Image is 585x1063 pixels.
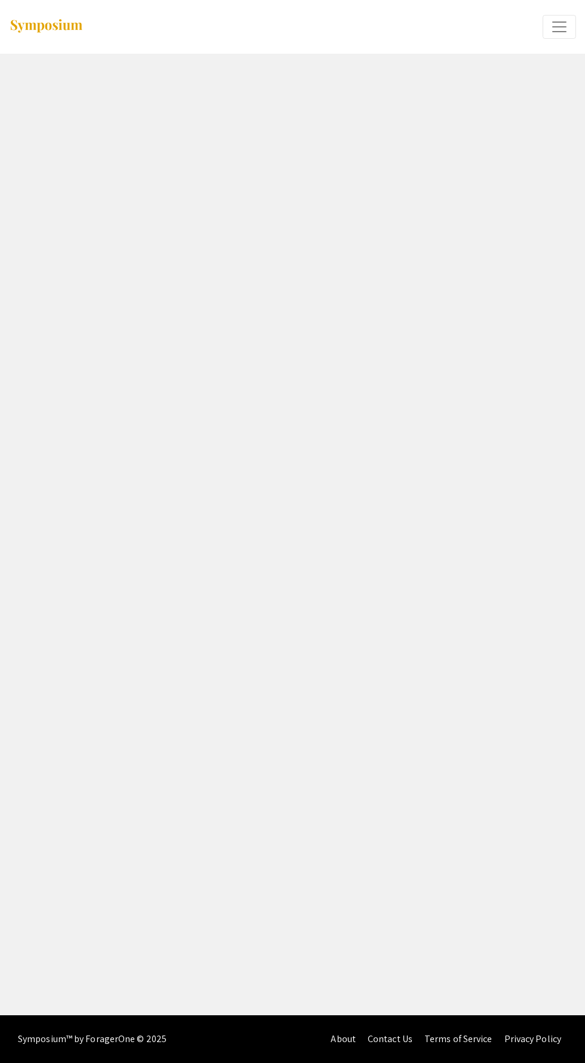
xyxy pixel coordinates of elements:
[18,1015,167,1063] div: Symposium™ by ForagerOne © 2025
[368,1033,412,1045] a: Contact Us
[504,1033,561,1045] a: Privacy Policy
[534,1009,576,1054] iframe: Chat
[331,1033,356,1045] a: About
[543,15,576,39] button: Expand or Collapse Menu
[9,19,84,35] img: Symposium by ForagerOne
[424,1033,492,1045] a: Terms of Service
